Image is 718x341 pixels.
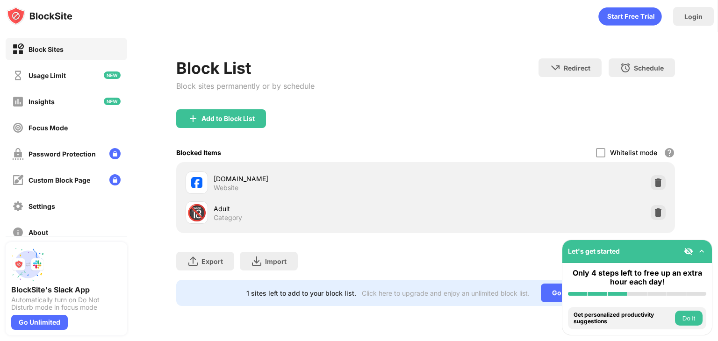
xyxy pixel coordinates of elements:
[29,150,96,158] div: Password Protection
[598,7,662,26] div: animation
[176,58,315,78] div: Block List
[214,204,425,213] div: Adult
[7,7,72,25] img: logo-blocksite.svg
[214,174,425,184] div: [DOMAIN_NAME]
[104,71,121,79] img: new-icon.svg
[11,315,68,330] div: Go Unlimited
[12,70,24,81] img: time-usage-off.svg
[564,64,590,72] div: Redirect
[12,148,24,160] img: password-protection-off.svg
[29,71,66,79] div: Usage Limit
[109,148,121,159] img: lock-menu.svg
[362,289,530,297] div: Click here to upgrade and enjoy an unlimited block list.
[684,247,693,256] img: eye-not-visible.svg
[29,228,48,236] div: About
[176,81,315,91] div: Block sites permanently or by schedule
[634,64,664,72] div: Schedule
[29,202,55,210] div: Settings
[610,149,657,156] div: Whitelist mode
[214,184,238,192] div: Website
[29,124,68,132] div: Focus Mode
[12,200,24,212] img: settings-off.svg
[104,98,121,105] img: new-icon.svg
[201,257,223,265] div: Export
[12,43,24,55] img: block-on.svg
[214,213,242,222] div: Category
[246,289,356,297] div: 1 sites left to add to your block list.
[29,176,90,184] div: Custom Block Page
[265,257,287,265] div: Import
[11,285,122,294] div: BlockSite's Slack App
[568,247,620,255] div: Let's get started
[11,248,45,281] img: push-slack.svg
[684,13,703,21] div: Login
[568,269,706,286] div: Only 4 steps left to free up an extra hour each day!
[12,96,24,107] img: insights-off.svg
[675,311,703,326] button: Do it
[109,174,121,185] img: lock-menu.svg
[541,284,605,302] div: Go Unlimited
[12,122,24,134] img: focus-off.svg
[12,174,24,186] img: customize-block-page-off.svg
[29,45,64,53] div: Block Sites
[191,177,202,188] img: favicons
[697,247,706,256] img: omni-setup-toggle.svg
[12,227,24,238] img: about-off.svg
[187,203,207,222] div: 🔞
[176,149,221,156] div: Blocked Items
[11,296,122,311] div: Automatically turn on Do Not Disturb mode in focus mode
[201,115,255,122] div: Add to Block List
[574,312,673,325] div: Get personalized productivity suggestions
[29,98,55,106] div: Insights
